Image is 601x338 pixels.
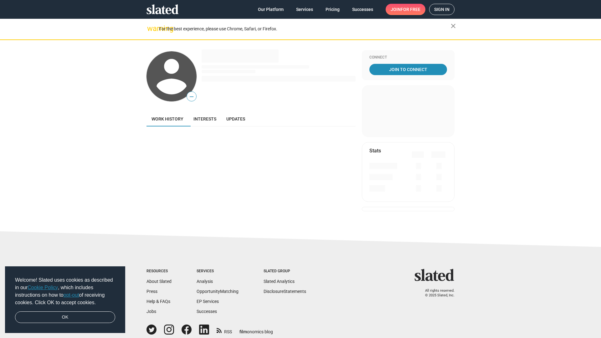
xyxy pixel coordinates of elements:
[419,289,455,298] p: All rights reserved. © 2025 Slated, Inc.
[197,309,217,314] a: Successes
[391,4,420,15] span: Join
[64,292,79,298] a: opt-out
[197,299,219,304] a: EP Services
[217,325,232,335] a: RSS
[197,269,239,274] div: Services
[152,116,183,121] span: Work history
[28,285,58,290] a: Cookie Policy
[239,329,247,334] span: film
[386,4,425,15] a: Joinfor free
[371,64,446,75] span: Join To Connect
[193,116,216,121] span: Interests
[296,4,313,15] span: Services
[146,309,156,314] a: Jobs
[369,147,381,154] mat-card-title: Stats
[429,4,455,15] a: Sign in
[187,93,196,101] span: —
[258,4,284,15] span: Our Platform
[264,279,295,284] a: Slated Analytics
[239,324,273,335] a: filmonomics blog
[264,269,306,274] div: Slated Group
[434,4,449,15] span: Sign in
[15,311,115,323] a: dismiss cookie message
[369,55,447,60] div: Connect
[5,266,125,333] div: cookieconsent
[146,269,172,274] div: Resources
[321,4,345,15] a: Pricing
[15,276,115,306] span: Welcome! Slated uses cookies as described in our , which includes instructions on how to of recei...
[326,4,340,15] span: Pricing
[347,4,378,15] a: Successes
[226,116,245,121] span: Updates
[401,4,420,15] span: for free
[146,111,188,126] a: Work history
[352,4,373,15] span: Successes
[264,289,306,294] a: DisclosureStatements
[188,111,221,126] a: Interests
[159,25,451,33] div: For the best experience, please use Chrome, Safari, or Firefox.
[197,279,213,284] a: Analysis
[291,4,318,15] a: Services
[146,279,172,284] a: About Slated
[253,4,289,15] a: Our Platform
[147,25,155,32] mat-icon: warning
[146,289,157,294] a: Press
[197,289,239,294] a: OpportunityMatching
[369,64,447,75] a: Join To Connect
[449,22,457,30] mat-icon: close
[146,299,170,304] a: Help & FAQs
[221,111,250,126] a: Updates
